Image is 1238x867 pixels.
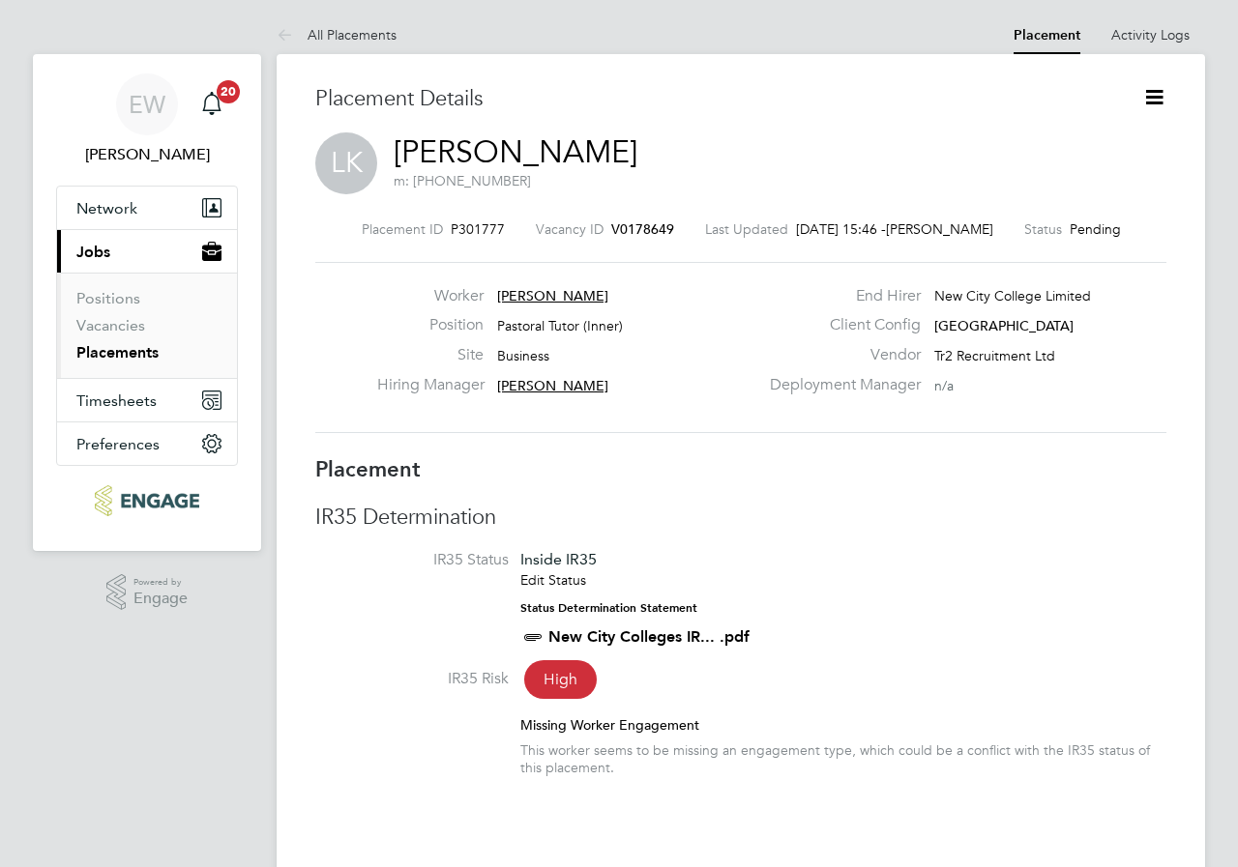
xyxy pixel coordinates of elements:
[362,220,443,238] label: Placement ID
[57,422,237,465] button: Preferences
[497,287,608,304] span: [PERSON_NAME]
[497,377,608,394] span: [PERSON_NAME]
[520,741,1166,776] div: This worker seems to be missing an engagement type, which could be a conflict with the IR35 statu...
[548,627,750,646] a: New City Colleges IR... .pdf
[520,716,1166,734] div: Missing Worker Engagement
[520,550,597,568] span: Inside IR35
[217,80,240,103] span: 20
[315,456,421,482] b: Placement
[95,485,198,516] img: ncclondon-logo-retina.png
[192,73,231,135] a: 20
[76,343,159,361] a: Placements
[56,73,238,166] a: EW[PERSON_NAME]
[57,273,237,378] div: Jobs
[76,243,110,261] span: Jobs
[57,187,237,229] button: Network
[76,435,160,453] span: Preferences
[611,220,674,238] span: V0178649
[705,220,788,238] label: Last Updated
[758,375,921,395] label: Deployment Manager
[315,85,1113,113] h3: Placement Details
[934,287,1091,304] span: New City College Limited
[758,286,921,306] label: End Hirer
[33,54,261,551] nav: Main navigation
[497,317,623,334] span: Pastoral Tutor (Inner)
[315,669,509,689] label: IR35 Risk
[394,133,637,171] a: [PERSON_NAME]
[76,391,157,410] span: Timesheets
[56,485,238,516] a: Go to home page
[796,220,886,238] span: [DATE] 15:46 -
[377,286,484,306] label: Worker
[57,379,237,421] button: Timesheets
[758,345,921,365] label: Vendor
[758,315,921,335] label: Client Config
[377,315,484,335] label: Position
[934,347,1055,364] span: Tr2 Recruitment Ltd
[536,220,604,238] label: Vacancy ID
[315,550,509,570] label: IR35 Status
[57,230,237,273] button: Jobs
[133,591,188,607] span: Engage
[934,377,954,394] span: n/a
[451,220,505,238] span: P301777
[76,289,140,307] a: Positions
[520,601,697,615] strong: Status Determination Statement
[934,317,1074,334] span: [GEOGRAPHIC_DATA]
[1111,26,1190,43] a: Activity Logs
[520,571,586,589] a: Edit Status
[76,316,145,334] a: Vacancies
[56,143,238,166] span: Emma Wood
[1014,27,1080,43] a: Placement
[315,132,377,194] span: LK
[133,574,188,591] span: Powered by
[1070,220,1121,238] span: Pending
[377,375,484,395] label: Hiring Manager
[886,220,993,238] span: [PERSON_NAME]
[277,26,397,43] a: All Placements
[129,92,165,117] span: EW
[1024,220,1062,238] label: Status
[377,345,484,365] label: Site
[394,172,531,189] span: m: [PHONE_NUMBER]
[524,660,597,699] span: High
[76,199,137,217] span: Network
[497,347,549,364] span: Business
[315,504,1166,532] h3: IR35 Determination
[106,574,189,611] a: Powered byEngage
